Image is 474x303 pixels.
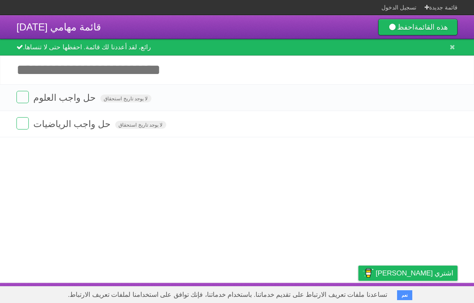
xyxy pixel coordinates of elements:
a: خصوصية [352,285,377,301]
label: منتهي [16,117,29,130]
a: احفظهذه القائمة [378,19,458,35]
font: رائع، لقد أعددنا لك قائمة. احفظها حتى لا تنساها. [23,44,151,51]
a: شروط [323,285,342,301]
a: اقترح [PERSON_NAME] [387,285,458,301]
font: نعم [402,293,408,298]
a: عن [267,285,276,301]
button: نعم [397,290,412,300]
font: لا يوجد تاريخ استحقاق [104,96,148,102]
font: لا يوجد تاريخ استحقاق [118,122,163,128]
font: حل واجب الرياضيات [33,119,111,129]
font: احفظ [397,23,414,31]
a: المطورون [286,285,314,301]
a: اشتري [PERSON_NAME] [358,266,458,281]
font: قائمة مهامي [DATE] [16,21,101,32]
font: تساعدنا ملفات تعريف الارتباط على تقديم خدماتنا. باستخدام خدماتنا، فإنك توافق على استخدامنا لملفات... [68,291,387,298]
font: قائمة جديدة [429,4,458,11]
font: هذه القائمة [414,23,448,31]
font: حل واجب العلوم [33,93,96,103]
img: اشتري لي قهوة [362,266,374,280]
label: منتهي [16,91,29,103]
font: اشتري [PERSON_NAME] [376,269,453,277]
font: تسجيل الدخول [381,4,416,11]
